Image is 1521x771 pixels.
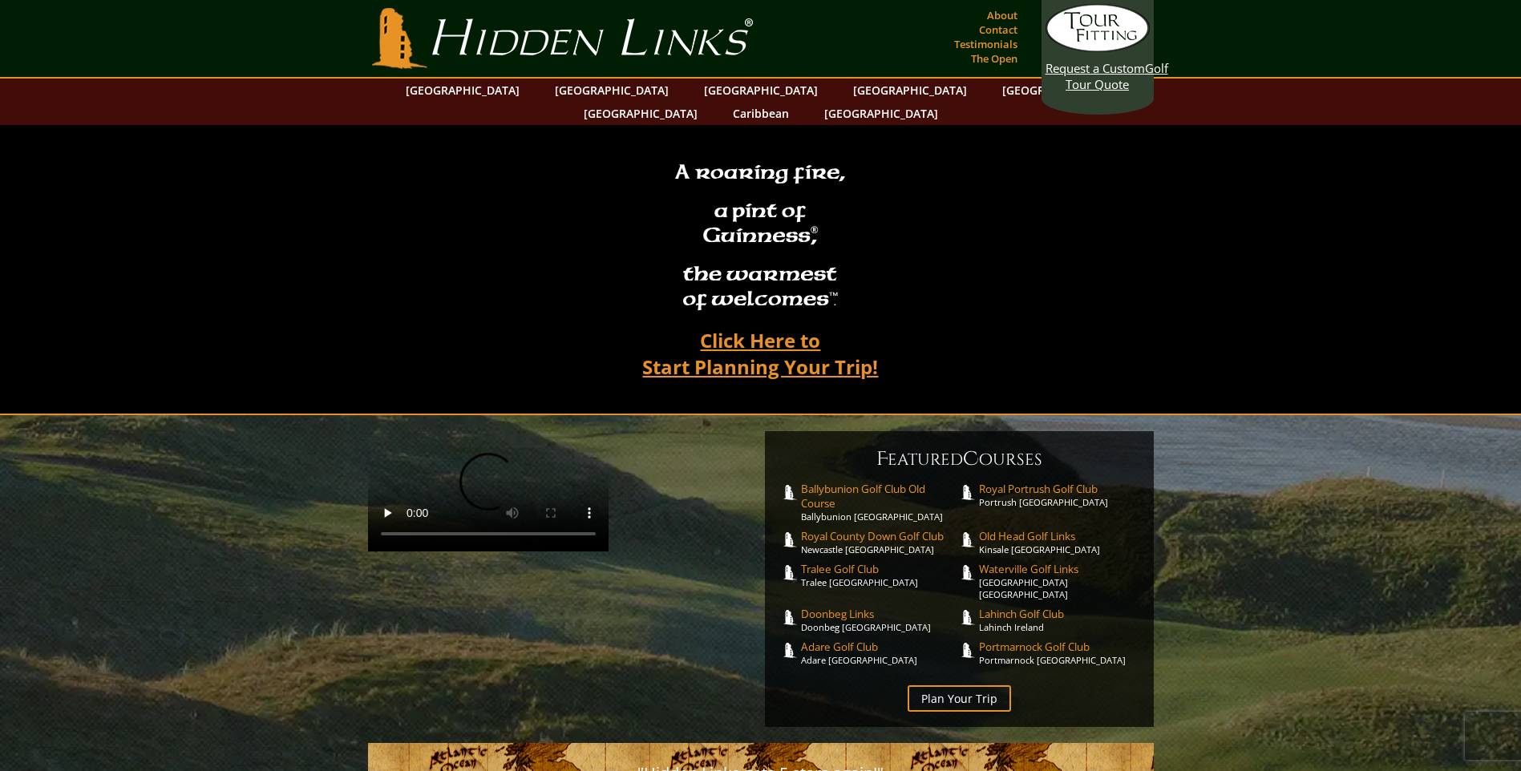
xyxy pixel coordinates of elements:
a: About [983,4,1021,26]
span: Request a Custom [1046,60,1145,76]
a: Plan Your Trip [908,685,1011,712]
a: [GEOGRAPHIC_DATA] [994,79,1124,102]
span: Ballybunion Golf Club Old Course [801,482,960,511]
a: The Open [967,47,1021,70]
a: Royal County Down Golf ClubNewcastle [GEOGRAPHIC_DATA] [801,529,960,555]
a: [GEOGRAPHIC_DATA] [576,102,706,125]
span: Waterville Golf Links [979,562,1138,576]
a: Request a CustomGolf Tour Quote [1046,4,1150,92]
a: Tralee Golf ClubTralee [GEOGRAPHIC_DATA] [801,562,960,588]
a: Contact [975,18,1021,41]
span: F [876,446,888,472]
a: Click Here toStart Planning Your Trip! [626,321,894,385]
h6: eatured ourses [781,446,1138,472]
span: Portmarnock Golf Club [979,640,1138,654]
a: Old Head Golf LinksKinsale [GEOGRAPHIC_DATA] [979,529,1138,555]
a: Ballybunion Golf Club Old CourseBallybunion [GEOGRAPHIC_DATA] [801,482,960,523]
a: Lahinch Golf ClubLahinch Ireland [979,607,1138,633]
h2: A roaring fire, a pint of Guinness , the warmest of welcomesâ„¢. [665,153,856,321]
span: Royal County Down Golf Club [801,529,960,543]
a: Waterville Golf Links[GEOGRAPHIC_DATA] [GEOGRAPHIC_DATA] [979,562,1138,600]
span: C [963,446,979,472]
a: Testimonials [950,33,1021,55]
a: Doonbeg LinksDoonbeg [GEOGRAPHIC_DATA] [801,607,960,633]
a: Portmarnock Golf ClubPortmarnock [GEOGRAPHIC_DATA] [979,640,1138,666]
span: Old Head Golf Links [979,529,1138,543]
a: [GEOGRAPHIC_DATA] [845,79,975,102]
span: Doonbeg Links [801,607,960,621]
a: [GEOGRAPHIC_DATA] [398,79,528,102]
a: [GEOGRAPHIC_DATA] [816,102,946,125]
a: Royal Portrush Golf ClubPortrush [GEOGRAPHIC_DATA] [979,482,1138,508]
a: Adare Golf ClubAdare [GEOGRAPHIC_DATA] [801,640,960,666]
span: Lahinch Golf Club [979,607,1138,621]
a: Caribbean [725,102,797,125]
a: [GEOGRAPHIC_DATA] [696,79,826,102]
a: [GEOGRAPHIC_DATA] [547,79,677,102]
span: Tralee Golf Club [801,562,960,576]
span: Royal Portrush Golf Club [979,482,1138,496]
span: Adare Golf Club [801,640,960,654]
